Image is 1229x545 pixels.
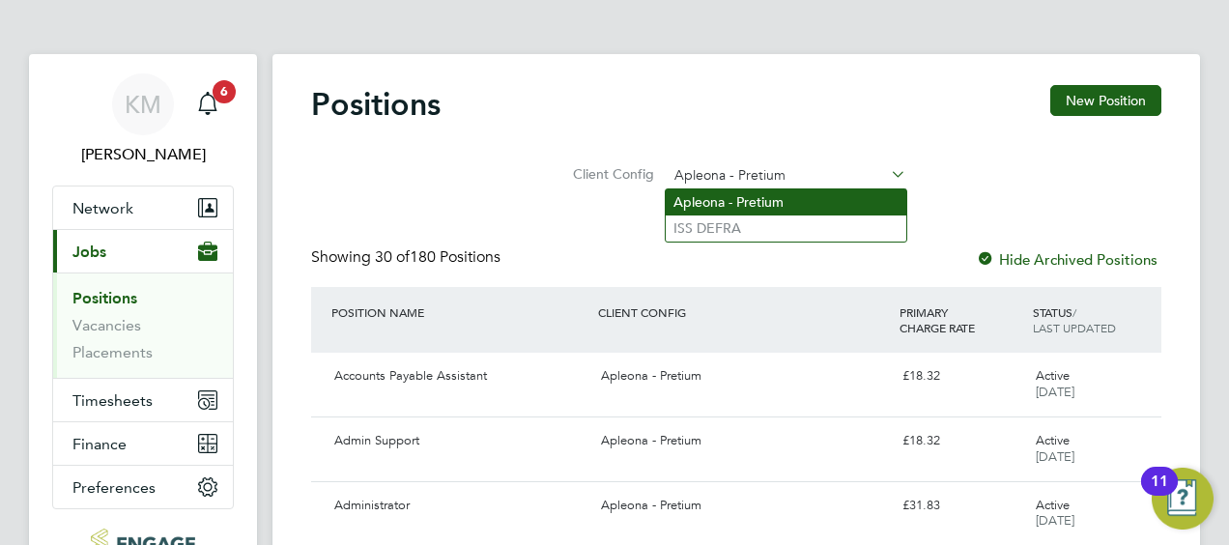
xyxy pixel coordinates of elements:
[1036,512,1074,529] span: [DATE]
[1151,481,1168,506] div: 11
[593,360,894,392] div: Apleona - Pretium
[53,466,233,508] button: Preferences
[1036,497,1070,513] span: Active
[666,215,906,242] li: ISS DEFRA
[327,490,593,522] div: Administrator
[53,422,233,465] button: Finance
[72,478,156,497] span: Preferences
[593,490,894,522] div: Apleona - Pretium
[668,162,906,189] input: Search for...
[1072,304,1076,320] span: /
[1036,448,1074,465] span: [DATE]
[1152,468,1214,530] button: Open Resource Center, 11 new notifications
[72,343,153,361] a: Placements
[1050,85,1161,116] button: New Position
[72,435,127,453] span: Finance
[895,490,1028,522] div: £31.83
[327,360,593,392] div: Accounts Payable Assistant
[72,289,137,307] a: Positions
[1028,295,1161,345] div: STATUS
[188,73,227,135] a: 6
[895,360,1028,392] div: £18.32
[53,186,233,229] button: Network
[1036,384,1074,400] span: [DATE]
[1036,367,1070,384] span: Active
[52,73,234,166] a: KM[PERSON_NAME]
[895,425,1028,457] div: £18.32
[72,243,106,261] span: Jobs
[593,425,894,457] div: Apleona - Pretium
[53,379,233,421] button: Timesheets
[213,80,236,103] span: 6
[327,425,593,457] div: Admin Support
[72,199,133,217] span: Network
[375,247,500,267] span: 180 Positions
[72,391,153,410] span: Timesheets
[1036,432,1070,448] span: Active
[666,189,906,215] li: Apleona - Pretium
[593,295,894,330] div: CLIENT CONFIG
[53,230,233,272] button: Jobs
[327,295,593,330] div: POSITION NAME
[567,165,654,183] label: Client Config
[1033,320,1116,335] span: LAST UPDATED
[895,295,1028,345] div: PRIMARY CHARGE RATE
[976,250,1158,269] label: Hide Archived Positions
[125,92,161,117] span: KM
[311,247,504,268] div: Showing
[72,316,141,334] a: Vacancies
[53,272,233,378] div: Jobs
[375,247,410,267] span: 30 of
[311,85,441,124] h2: Positions
[52,143,234,166] span: Kirsty Morse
